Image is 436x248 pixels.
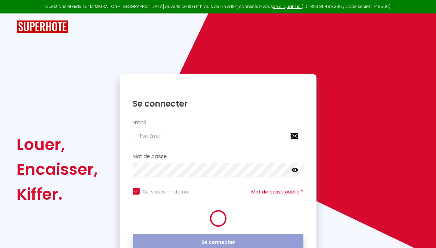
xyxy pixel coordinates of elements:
[273,3,302,9] a: en cliquant ici
[17,20,68,33] img: SuperHote logo
[17,182,98,207] div: Kiffer.
[17,157,98,182] div: Encaisser,
[251,188,303,195] a: Mot de passe oublié ?
[133,120,304,126] h2: Email
[17,132,98,157] div: Louer,
[133,129,304,143] input: Ton Email
[133,98,304,109] h1: Se connecter
[133,153,304,159] h2: Mot de passe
